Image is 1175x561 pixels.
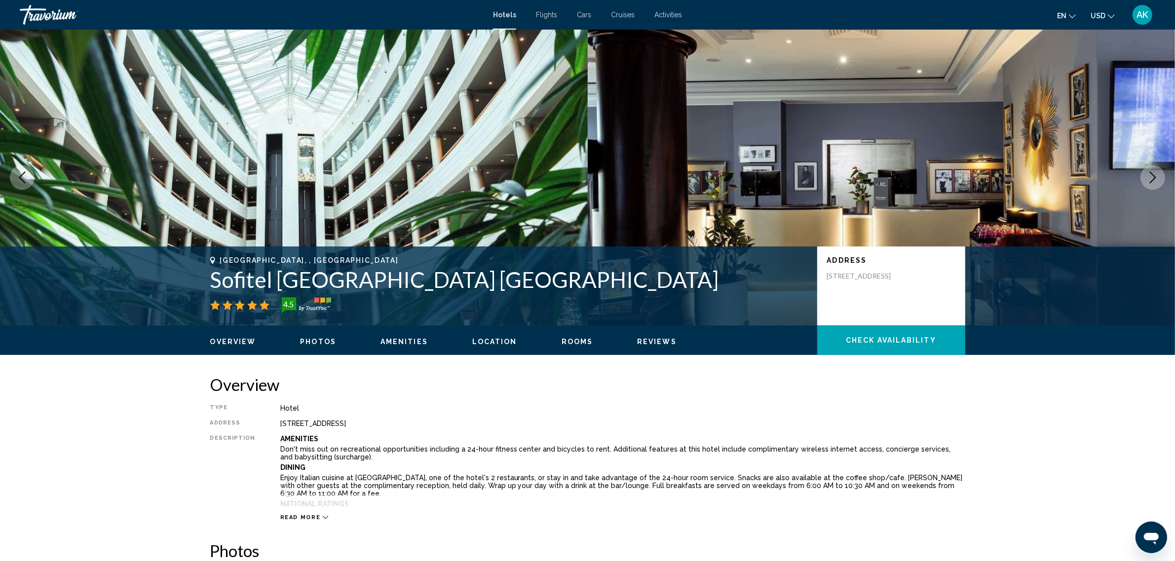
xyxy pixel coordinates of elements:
[210,337,256,346] button: Overview
[1091,12,1105,20] span: USD
[210,435,256,509] div: Description
[827,256,955,264] p: Address
[380,337,428,346] button: Amenities
[280,514,321,521] span: Read more
[210,404,256,412] div: Type
[280,435,318,443] b: Amenities
[562,337,593,346] button: Rooms
[1130,4,1155,25] button: User Menu
[282,297,331,313] img: trustyou-badge-hor.svg
[637,337,677,346] button: Reviews
[817,325,965,355] button: Check Availability
[654,11,682,19] a: Activities
[493,11,516,19] a: Hotels
[611,11,635,19] a: Cruises
[280,404,965,412] div: Hotel
[279,298,299,310] div: 4.5
[1136,522,1167,553] iframe: Button to launch messaging window
[280,474,965,497] p: Enjoy Italian cuisine at [GEOGRAPHIC_DATA], one of the hotel's 2 restaurants, or stay in and take...
[280,420,965,427] div: [STREET_ADDRESS]
[300,338,336,346] span: Photos
[472,337,517,346] button: Location
[846,337,936,345] span: Check Availability
[380,338,428,346] span: Amenities
[280,463,305,471] b: Dining
[10,165,35,190] button: Previous image
[1091,8,1115,23] button: Change currency
[210,420,256,427] div: Address
[1137,10,1148,20] span: AK
[827,272,906,280] p: [STREET_ADDRESS]
[637,338,677,346] span: Reviews
[577,11,591,19] a: Cars
[472,338,517,346] span: Location
[536,11,557,19] a: Flights
[300,337,336,346] button: Photos
[210,541,965,561] h2: Photos
[210,267,807,292] h1: Sofitel [GEOGRAPHIC_DATA] [GEOGRAPHIC_DATA]
[1057,12,1066,20] span: en
[210,375,965,394] h2: Overview
[562,338,593,346] span: Rooms
[210,338,256,346] span: Overview
[280,514,329,521] button: Read more
[220,256,399,264] span: [GEOGRAPHIC_DATA], , [GEOGRAPHIC_DATA]
[280,445,965,461] p: Don't miss out on recreational opportunities including a 24-hour fitness center and bicycles to r...
[1057,8,1076,23] button: Change language
[20,5,483,25] a: Travorium
[1140,165,1165,190] button: Next image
